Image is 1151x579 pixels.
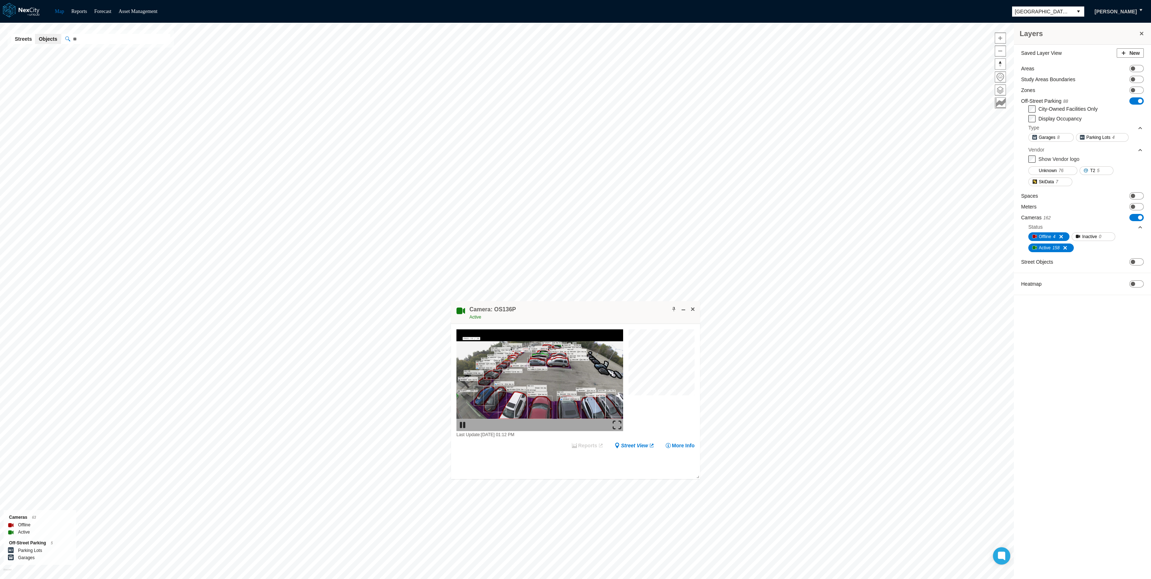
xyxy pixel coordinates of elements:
[469,315,481,320] span: Active
[1039,233,1051,240] span: Offline
[1028,177,1072,186] button: SkiData7
[1063,99,1068,104] span: 88
[1038,156,1080,162] label: Show Vendor logo
[1028,244,1074,252] button: Active158
[9,539,71,547] div: Off-Street Parking
[18,547,42,554] label: Parking Lots
[995,71,1006,83] button: Home
[1057,134,1060,141] span: 8
[1021,258,1053,266] label: Street Objects
[1039,134,1055,141] span: Garages
[1129,49,1140,57] span: New
[1053,233,1055,240] span: 4
[995,45,1006,57] button: Zoom out
[9,514,71,521] div: Cameras
[1039,244,1051,251] span: Active
[1021,214,1051,221] label: Cameras
[672,442,695,449] span: More Info
[1028,144,1143,155] div: Vendor
[55,9,64,14] a: Map
[51,541,53,545] span: 5
[1028,223,1043,231] div: Status
[1039,178,1054,185] span: SkiData
[1038,116,1082,122] label: Display Occupancy
[995,33,1006,43] span: Zoom in
[1021,280,1042,288] label: Heatmap
[469,306,516,313] h4: Double-click to make header text selectable
[458,421,467,429] img: play
[629,329,699,399] canvas: Map
[1076,133,1129,142] button: Parking Lots4
[621,442,648,449] span: Street View
[1056,178,1058,185] span: 7
[119,9,158,14] a: Asset Management
[1087,5,1145,18] button: [PERSON_NAME]
[1028,124,1039,131] div: Type
[1099,233,1102,240] span: 0
[94,9,111,14] a: Forecast
[665,442,695,449] button: More Info
[1043,215,1051,220] span: 162
[1021,97,1068,105] label: Off-Street Parking
[1021,87,1035,94] label: Zones
[456,329,623,431] img: video
[1021,76,1075,83] label: Study Areas Boundaries
[456,431,623,438] div: Last Update: [DATE] 01:12 PM
[1021,49,1062,57] label: Saved Layer View
[1028,122,1143,133] div: Type
[1028,166,1077,175] button: Unknown76
[1021,203,1037,210] label: Meters
[32,516,36,519] span: 63
[995,58,1006,70] button: Reset bearing to north
[18,554,35,561] label: Garages
[15,35,32,43] span: Streets
[1090,167,1095,174] span: T2
[3,569,12,577] a: Mapbox homepage
[1073,6,1084,17] button: select
[39,35,57,43] span: Objects
[71,9,87,14] a: Reports
[18,521,30,528] label: Offline
[614,442,655,449] a: Street View
[1086,134,1111,141] span: Parking Lots
[1015,8,1070,15] span: [GEOGRAPHIC_DATA][PERSON_NAME]
[995,84,1006,96] button: Layers management
[1117,48,1144,58] button: New
[1039,167,1057,174] span: Unknown
[995,59,1006,69] span: Reset bearing to north
[18,528,30,536] label: Active
[1095,8,1137,15] span: [PERSON_NAME]
[1072,232,1115,241] button: Inactive0
[1021,192,1038,199] label: Spaces
[35,34,61,44] button: Objects
[1097,167,1099,174] span: 5
[1021,65,1034,72] label: Areas
[1028,133,1074,142] button: Garages8
[1020,28,1138,39] h3: Layers
[1080,166,1113,175] button: T25
[613,421,621,429] img: expand
[995,97,1006,109] button: Key metrics
[1038,106,1098,112] label: City-Owned Facilities Only
[11,34,35,44] button: Streets
[1082,233,1097,240] span: Inactive
[1028,221,1143,232] div: Status
[995,32,1006,44] button: Zoom in
[1052,244,1060,251] span: 158
[1112,134,1115,141] span: 4
[995,46,1006,56] span: Zoom out
[1028,146,1044,153] div: Vendor
[1028,232,1069,241] button: Offline4
[469,306,516,321] div: Double-click to make header text selectable
[1059,167,1063,174] span: 76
